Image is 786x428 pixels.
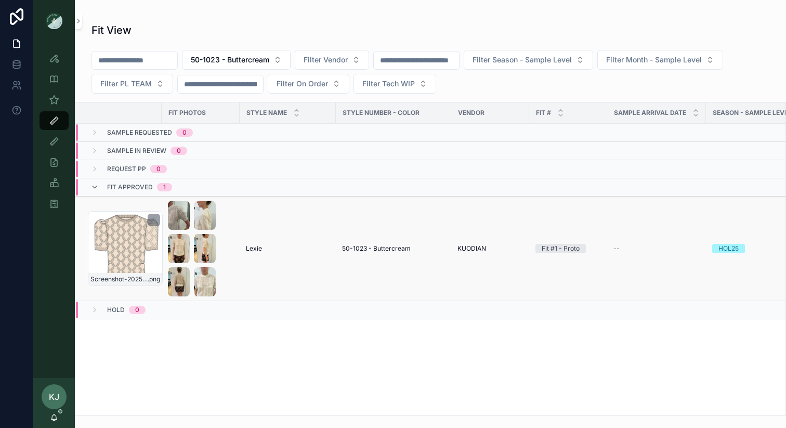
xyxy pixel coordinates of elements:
[277,79,328,89] span: Filter On Order
[100,79,152,89] span: Filter PL TEAM
[464,50,593,70] button: Select Button
[182,128,187,137] div: 0
[542,244,580,253] div: Fit #1 - Proto
[107,306,125,314] span: HOLD
[88,211,155,286] a: Screenshot-2025-07-28-at-9.35.11-AM.png
[177,147,181,155] div: 0
[148,275,160,283] span: .png
[295,50,369,70] button: Select Button
[458,109,484,117] span: Vendor
[168,109,206,117] span: Fit Photos
[90,275,148,283] span: Screenshot-2025-07-28-at-9.35.11-AM
[457,244,523,253] a: KUODIAN
[268,74,349,94] button: Select Button
[304,55,348,65] span: Filter Vendor
[614,109,686,117] span: Sample Arrival Date
[107,165,146,173] span: Request PP
[107,147,166,155] span: Sample In Review
[457,244,486,253] span: KUODIAN
[536,109,551,117] span: Fit #
[107,183,153,191] span: Fit Approved
[342,244,411,253] span: 50-1023 - Buttercream
[163,183,166,191] div: 1
[342,244,445,253] a: 50-1023 - Buttercream
[246,244,262,253] span: Lexie
[46,12,62,29] img: App logo
[194,201,216,230] img: 778CF5C3-8604-44AC-83F2-1C60DF4DD228_4_5005_c.jpeg
[168,201,233,296] a: 12DCB0B0-3BBE-4A90-9DF1-C46223DBADB8_4_5005_c.jpeg778CF5C3-8604-44AC-83F2-1C60DF4DD228_4_5005_c.j...
[49,391,59,403] span: KJ
[613,244,700,253] a: --
[535,244,601,253] a: Fit #1 - Proto
[606,55,702,65] span: Filter Month - Sample Level
[343,109,420,117] span: Style Number - Color
[182,50,291,70] button: Select Button
[107,128,172,137] span: Sample Requested
[246,109,287,117] span: STYLE NAME
[168,234,190,263] img: 70A5F9FA-EB4E-47F0-A23B-F187B20B6E13.JPG
[194,234,216,263] img: 3BCD8B20-FBCE-4F59-B754-85BBE0672F7E_4_5005_c.jpeg
[135,306,139,314] div: 0
[156,165,161,173] div: 0
[91,74,173,94] button: Select Button
[597,50,723,70] button: Select Button
[473,55,572,65] span: Filter Season - Sample Level
[362,79,415,89] span: Filter Tech WIP
[33,42,75,227] div: scrollable content
[191,55,269,65] span: 50-1023 - Buttercream
[353,74,436,94] button: Select Button
[613,244,620,253] span: --
[194,267,216,296] img: 2DCEA9CB-AF3A-4444-A413-D16D1267C467_4_5005_c.jpeg
[168,201,190,230] img: 12DCB0B0-3BBE-4A90-9DF1-C46223DBADB8_4_5005_c.jpeg
[246,244,330,253] a: Lexie
[168,267,190,296] img: 865C7D63-3B5D-4953-9D1F-5BFE340E790A_4_5005_c.jpeg
[718,244,739,253] div: HOL25
[91,23,132,37] h1: Fit View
